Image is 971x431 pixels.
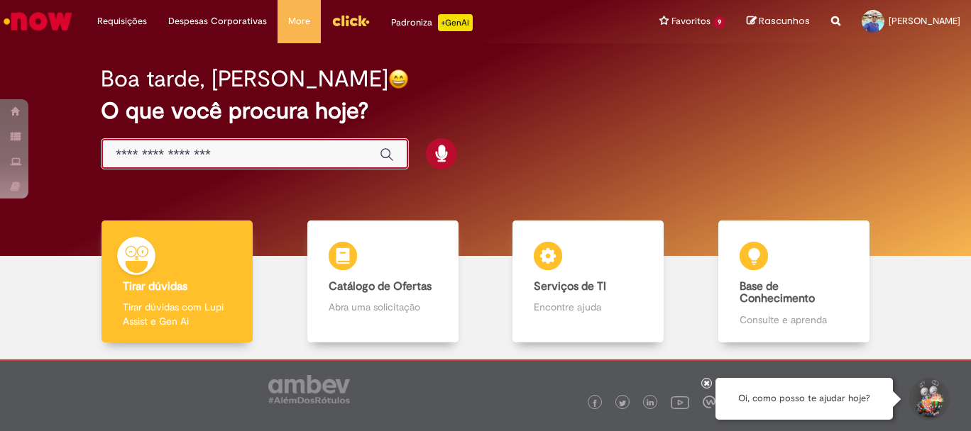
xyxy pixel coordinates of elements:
p: Tirar dúvidas com Lupi Assist e Gen Ai [123,300,231,328]
span: Rascunhos [759,14,810,28]
img: click_logo_yellow_360x200.png [331,10,370,31]
img: logo_footer_twitter.png [619,400,626,407]
a: Catálogo de Ofertas Abra uma solicitação [280,220,486,343]
img: logo_footer_workplace.png [703,396,715,408]
a: Serviços de TI Encontre ajuda [485,220,691,343]
span: Requisições [97,14,147,28]
span: Favoritos [671,14,711,28]
b: Tirar dúvidas [123,279,187,293]
button: Iniciar Conversa de Suporte [907,378,950,420]
img: logo_footer_ambev_rotulo_gray.png [268,375,350,403]
a: Base de Conhecimento Consulte e aprenda [691,220,897,343]
span: Despesas Corporativas [168,14,267,28]
b: Base de Conhecimento [740,279,815,306]
span: 9 [713,16,725,28]
p: Consulte e aprenda [740,313,848,327]
b: Catálogo de Ofertas [329,279,432,293]
img: logo_footer_linkedin.png [647,399,654,408]
h2: O que você procura hoje? [101,99,869,123]
a: Rascunhos [747,15,810,28]
b: Serviços de TI [534,279,606,293]
div: Padroniza [391,14,473,31]
h2: Boa tarde, [PERSON_NAME] [101,67,388,91]
p: Encontre ajuda [534,300,642,314]
img: logo_footer_youtube.png [671,393,689,411]
img: ServiceNow [1,7,75,35]
span: [PERSON_NAME] [889,15,960,27]
div: Oi, como posso te ajudar hoje? [715,378,893,420]
img: happy-face.png [388,69,409,89]
p: +GenAi [438,14,473,31]
p: Abra uma solicitação [329,300,437,314]
a: Tirar dúvidas Tirar dúvidas com Lupi Assist e Gen Ai [75,220,280,343]
span: More [288,14,310,28]
img: logo_footer_facebook.png [591,400,598,407]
